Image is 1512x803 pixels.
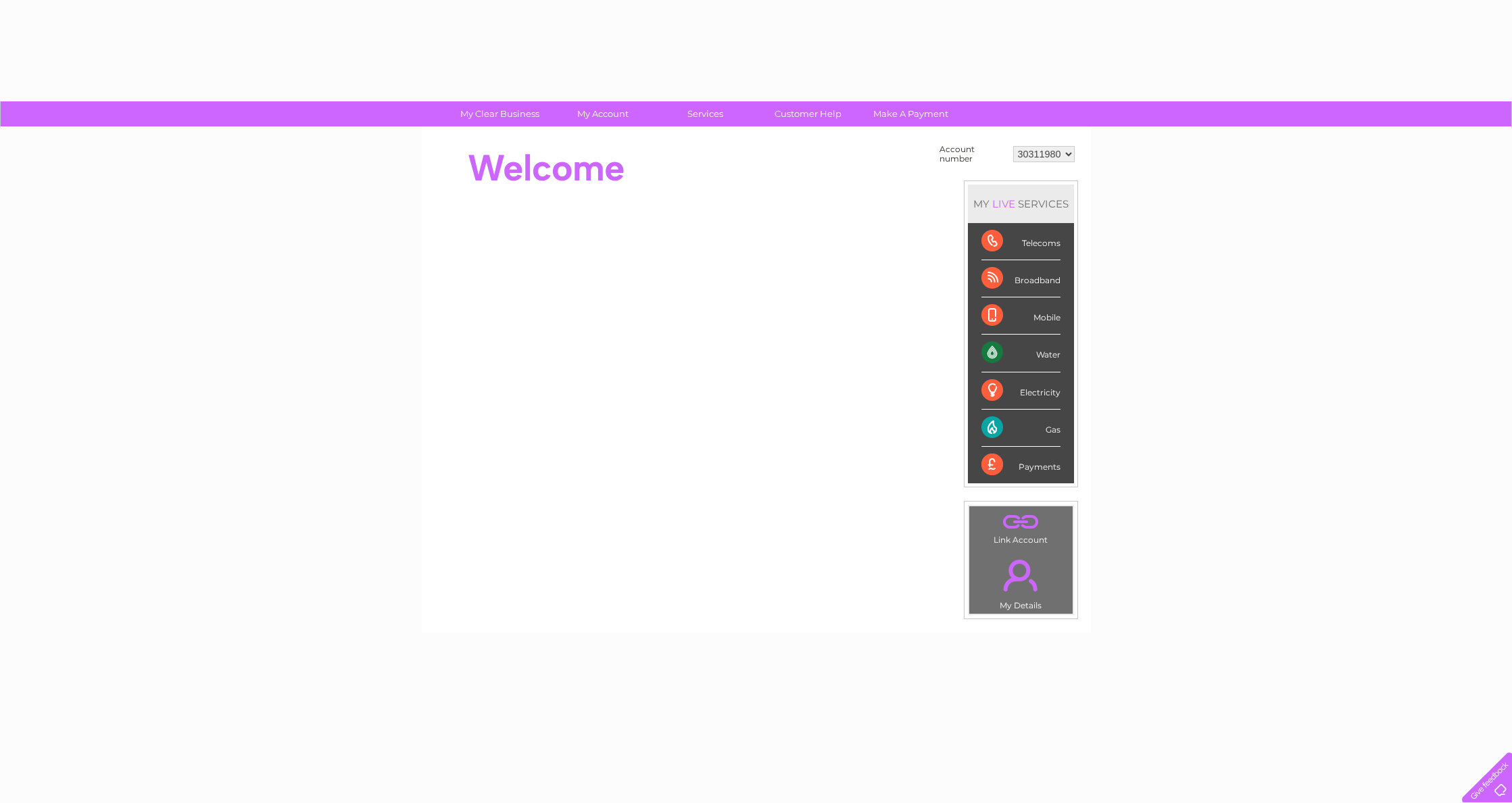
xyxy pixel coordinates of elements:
[936,141,1010,167] td: Account number
[981,447,1060,483] div: Payments
[981,335,1060,372] div: Water
[969,506,1073,548] td: Link Account
[547,101,658,126] a: My Account
[990,197,1018,210] div: LIVE
[752,101,864,126] a: Customer Help
[968,185,1074,223] div: MY SERVICES
[444,101,556,126] a: My Clear Business
[981,223,1060,260] div: Telecoms
[969,548,1073,614] td: My Details
[973,510,1069,533] a: .
[973,552,1069,599] a: .
[981,297,1060,335] div: Mobile
[981,410,1060,447] div: Gas
[855,101,967,126] a: Make A Payment
[981,372,1060,410] div: Electricity
[650,101,761,126] a: Services
[981,260,1060,297] div: Broadband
